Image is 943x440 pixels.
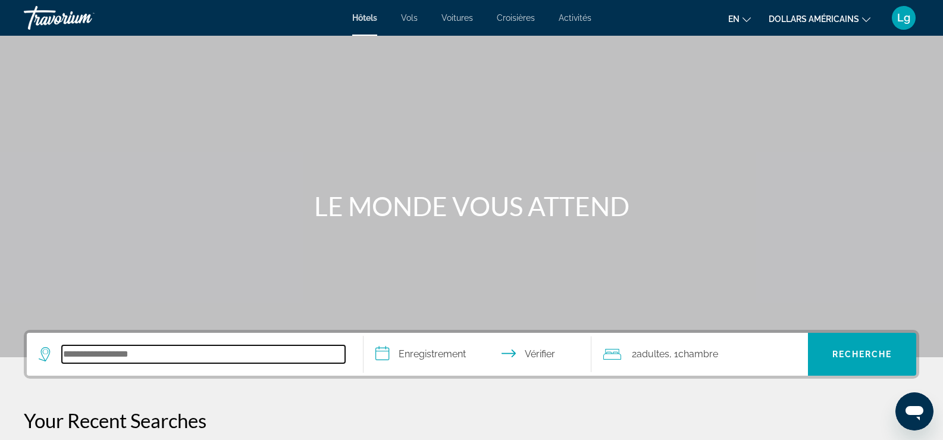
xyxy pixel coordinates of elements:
[401,13,418,23] a: Vols
[637,348,669,360] font: adultes
[678,348,718,360] font: chambre
[769,10,870,27] button: Changer de devise
[24,2,143,33] a: Travorium
[352,13,377,23] a: Hôtels
[832,349,892,359] font: Recherche
[314,191,629,221] font: LE MONDE VOUS ATTEND
[897,11,910,24] font: Lg
[728,14,740,24] font: en
[27,333,916,376] div: Widget de recherche
[591,333,808,376] button: Voyageurs : 2 adultes, 0 enfants
[62,345,345,363] input: Rechercher une destination hôtelière
[888,5,919,30] button: Menu utilisateur
[808,333,916,376] button: Recherche
[441,13,473,23] a: Voitures
[769,14,859,24] font: dollars américains
[632,348,637,360] font: 2
[497,13,535,23] a: Croisières
[24,408,919,432] p: Your Recent Searches
[669,348,678,360] font: , 1
[559,13,591,23] a: Activités
[364,333,592,376] button: Sélectionnez la date d'arrivée et de départ
[728,10,751,27] button: Changer de langue
[895,392,933,430] iframe: Bouton de lancement de la fenêtre de messagerie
